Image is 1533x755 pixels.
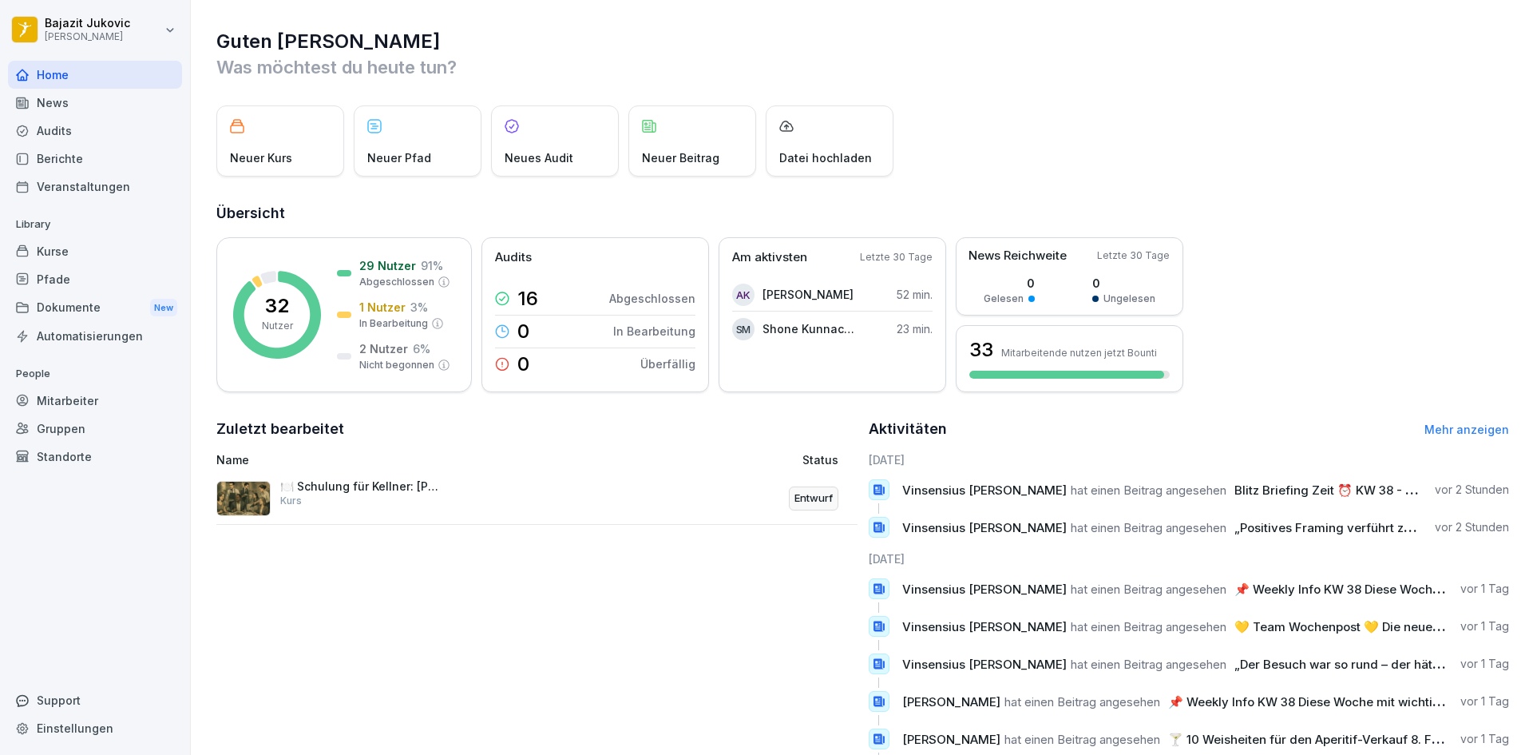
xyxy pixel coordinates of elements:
a: Home [8,61,182,89]
p: 91 % [421,257,443,274]
div: Dokumente [8,293,182,323]
p: vor 1 Tag [1460,731,1509,747]
p: vor 2 Stunden [1435,482,1509,498]
p: Shone Kunnackal Mathew [763,320,854,337]
p: vor 1 Tag [1460,581,1509,597]
p: 3 % [410,299,428,316]
p: Neuer Kurs [230,149,292,166]
div: Support [8,686,182,714]
span: Vinsensius [PERSON_NAME] [902,483,1067,498]
span: Vinsensius [PERSON_NAME] [902,582,1067,597]
p: Status [802,451,838,468]
a: Berichte [8,145,182,173]
p: Letzte 30 Tage [860,250,933,264]
a: Gruppen [8,415,182,443]
p: Audits [495,248,532,267]
p: Nutzer [262,319,293,333]
p: Mitarbeitende nutzen jetzt Bounti [1001,347,1157,359]
img: c6pxyn0tmrqwj4a1jbcqb86l.png [216,481,271,516]
a: Pfade [8,265,182,293]
a: Veranstaltungen [8,173,182,201]
h3: 33 [969,336,993,364]
p: 29 Nutzer [359,257,416,274]
span: hat einen Beitrag angesehen [1004,694,1160,709]
p: Library [8,212,182,237]
span: hat einen Beitrag angesehen [1004,732,1160,747]
p: 2 Nutzer [359,340,408,357]
p: Neuer Pfad [367,149,431,166]
p: In Bearbeitung [613,323,695,340]
p: 16 [517,289,538,308]
p: 0 [517,355,529,374]
p: [PERSON_NAME] [763,286,854,303]
span: hat einen Beitrag angesehen [1071,520,1226,535]
p: Letzte 30 Tage [1097,248,1170,263]
p: Am aktivsten [732,248,807,267]
div: SM [732,318,755,340]
span: [PERSON_NAME] [902,732,1000,747]
a: DokumenteNew [8,293,182,323]
p: Abgeschlossen [609,290,695,307]
p: Überfällig [640,356,695,372]
h2: Zuletzt bearbeitet [216,418,858,440]
p: Name [216,451,618,468]
p: 0 [984,275,1035,292]
p: [PERSON_NAME] [45,31,130,42]
a: Audits [8,117,182,145]
p: vor 1 Tag [1460,693,1509,709]
p: vor 1 Tag [1460,618,1509,634]
a: 🍽️ Schulung für Kellner: [PERSON_NAME]KursEntwurf [216,473,858,525]
a: Automatisierungen [8,322,182,350]
p: In Bearbeitung [359,316,428,331]
p: Entwurf [794,491,833,507]
p: 52 min. [897,286,933,303]
a: Standorte [8,443,182,471]
p: vor 1 Tag [1460,656,1509,672]
h2: Übersicht [216,202,1509,225]
a: Kurse [8,237,182,265]
span: hat einen Beitrag angesehen [1071,483,1226,498]
h1: Guten [PERSON_NAME] [216,29,1509,54]
span: hat einen Beitrag angesehen [1071,582,1226,597]
p: Neues Audit [505,149,573,166]
p: vor 2 Stunden [1435,519,1509,535]
h2: Aktivitäten [869,418,947,440]
span: hat einen Beitrag angesehen [1071,657,1226,672]
p: 0 [517,322,529,341]
p: Nicht begonnen [359,358,434,372]
p: Datei hochladen [779,149,872,166]
div: AK [732,284,755,306]
p: 0 [1092,275,1155,292]
div: News [8,89,182,117]
p: 32 [265,296,289,316]
span: hat einen Beitrag angesehen [1071,619,1226,634]
span: Vinsensius [PERSON_NAME] [902,657,1067,672]
p: Neuer Beitrag [642,149,719,166]
p: 1 Nutzer [359,299,406,316]
p: 6 % [413,340,430,357]
p: People [8,361,182,387]
div: New [150,299,177,317]
p: 23 min. [897,320,933,337]
h6: [DATE] [869,451,1510,468]
p: Ungelesen [1103,292,1155,306]
p: News Reichweite [969,247,1067,265]
a: Mitarbeiter [8,387,182,415]
p: Was möchtest du heute tun? [216,54,1509,80]
span: Vinsensius [PERSON_NAME] [902,619,1067,634]
p: Gelesen [984,292,1024,306]
a: Einstellungen [8,714,182,742]
a: Mehr anzeigen [1424,423,1509,436]
span: Vinsensius [PERSON_NAME] [902,520,1067,535]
